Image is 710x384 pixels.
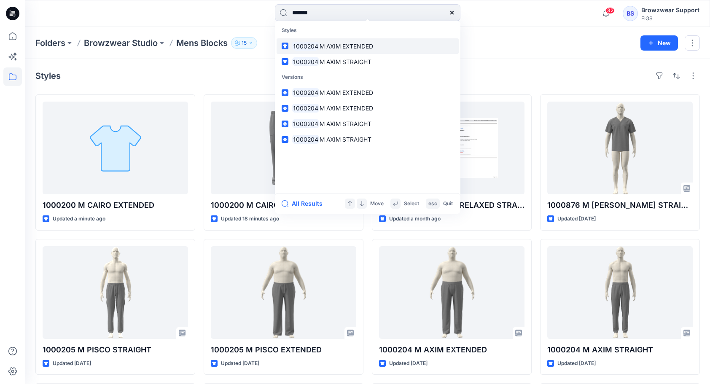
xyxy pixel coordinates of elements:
[641,5,699,15] div: Browzwear Support
[320,105,373,112] span: M AXIM EXTENDED
[547,199,693,211] p: 1000876 M [PERSON_NAME] STRAIGHT
[282,199,328,209] button: All Results
[557,215,596,223] p: Updated [DATE]
[547,246,693,339] a: 1000204 M AXIM STRAIGHT
[623,6,638,21] div: BS
[277,54,459,70] a: 1000204M AXIM STRAIGHT
[547,344,693,356] p: 1000204 M AXIM STRAIGHT
[277,70,459,85] p: Versions
[53,215,105,223] p: Updated a minute ago
[389,215,441,223] p: Updated a month ago
[43,344,188,356] p: 1000205 M PISCO STRAIGHT
[35,71,61,81] h4: Styles
[53,359,91,368] p: Updated [DATE]
[389,359,428,368] p: Updated [DATE]
[242,38,247,48] p: 15
[404,199,419,208] p: Select
[43,102,188,194] a: 1000200 M CAIRO EXTENDED
[277,132,459,147] a: 1000204M AXIM STRAIGHT
[443,199,453,208] p: Quit
[211,102,356,194] a: 1000200 M CAIRO STRAIGHT
[379,344,524,356] p: 1000204 M AXIM EXTENDED
[231,37,257,49] button: 15
[379,246,524,339] a: 1000204 M AXIM EXTENDED
[640,35,678,51] button: New
[292,57,320,67] mark: 1000204
[428,199,437,208] p: esc
[320,120,371,127] span: M AXIM STRAIGHT
[43,246,188,339] a: 1000205 M PISCO STRAIGHT
[277,38,459,54] a: 1000204M AXIM EXTENDED
[277,100,459,116] a: 1000204M AXIM EXTENDED
[320,136,371,143] span: M AXIM STRAIGHT
[370,199,384,208] p: Move
[557,359,596,368] p: Updated [DATE]
[605,7,615,14] span: 32
[547,102,693,194] a: 1000876 M BAKER STRAIGHT
[277,85,459,100] a: 1000204M AXIM EXTENDED
[292,88,320,97] mark: 1000204
[211,199,356,211] p: 1000200 M CAIRO STRAIGHT
[211,344,356,356] p: 1000205 M PISCO EXTENDED
[641,15,699,21] div: FIGS
[292,119,320,129] mark: 1000204
[211,246,356,339] a: 1000205 M PISCO EXTENDED
[221,359,259,368] p: Updated [DATE]
[176,37,228,49] p: Mens Blocks
[277,23,459,38] p: Styles
[292,103,320,113] mark: 1000204
[277,116,459,132] a: 1000204M AXIM STRAIGHT
[320,58,371,65] span: M AXIM STRAIGHT
[320,89,373,96] span: M AXIM EXTENDED
[43,199,188,211] p: 1000200 M CAIRO EXTENDED
[84,37,158,49] a: Browzwear Studio
[221,215,279,223] p: Updated 18 minutes ago
[292,41,320,51] mark: 1000204
[35,37,65,49] a: Folders
[292,134,320,144] mark: 1000204
[320,43,373,50] span: M AXIM EXTENDED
